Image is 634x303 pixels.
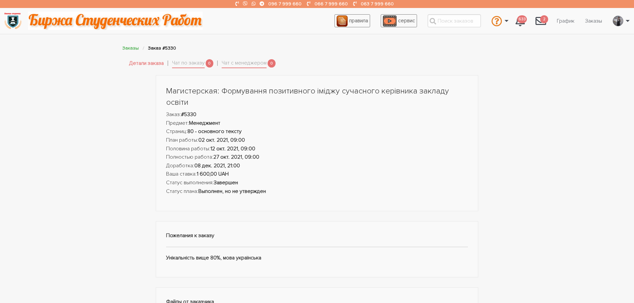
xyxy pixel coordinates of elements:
[172,59,205,68] a: Чат по заказу
[268,1,302,7] a: 096 7 999 660
[166,153,468,162] li: Полностью работа:
[334,14,370,27] a: правила
[213,154,259,160] strong: 27 окт. 2021, 09:00
[540,15,548,24] span: 2
[166,162,468,170] li: Доработка:
[268,59,276,68] span: 0
[166,110,468,119] li: Заказ:
[214,179,238,186] strong: Завершен
[580,15,607,27] a: Заказы
[122,45,139,51] a: Заказы
[166,127,468,136] li: Страниц:
[613,16,623,26] img: 20171208_160937.jpg
[206,59,214,68] span: 0
[166,187,468,196] li: Статус плана:
[349,17,368,24] span: правила
[166,179,468,187] li: Статус выполнения:
[198,188,266,195] strong: Выполнен, но не утвержден
[194,162,240,169] strong: 08 дек. 2021, 21:00
[166,85,468,108] h1: Магистерская: Формування позитивного іміджу сучасного керівника закладу освіти
[166,145,468,153] li: Половина работы:
[336,15,348,27] img: agreement_icon-feca34a61ba7f3d1581b08bc946b2ec1ccb426f67415f344566775c155b7f62c.png
[166,170,468,179] li: Ваша ставка:
[129,59,164,68] a: Детали заказа
[4,12,22,30] img: logo-135dea9cf721667cc4ddb0c1795e3ba8b7f362e3d0c04e2cc90b931989920324.png
[551,15,580,27] a: График
[381,14,417,27] a: сервис
[28,12,203,30] img: motto-2ce64da2796df845c65ce8f9480b9c9d679903764b3ca6da4b6de107518df0fe.gif
[517,15,527,24] span: 633
[510,12,530,30] a: 633
[156,221,479,277] div: Унікальність вище 80%, мова українська
[210,145,255,152] strong: 12 окт. 2021, 09:00
[189,120,220,126] strong: Менеджмент
[166,136,468,145] li: План работы:
[530,12,551,30] a: 2
[398,17,415,24] span: сервис
[187,128,242,135] strong: 80 - основного тексту
[361,1,394,7] a: 063 7 999 660
[383,15,397,27] img: play_icon-49f7f135c9dc9a03216cfdbccbe1e3994649169d890fb554cedf0eac35a01ba8.png
[198,137,245,143] strong: 02 окт. 2021, 09:00
[181,111,196,118] strong: #5330
[222,59,267,68] a: Чат с менеджером
[148,44,176,52] li: Заказ #5330
[166,232,214,239] strong: Пожелания к заказу
[428,14,481,27] input: Поиск заказов
[166,119,468,128] li: Предмет:
[315,1,348,7] a: 066 7 999 660
[197,171,229,177] strong: 1 600,00 UAH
